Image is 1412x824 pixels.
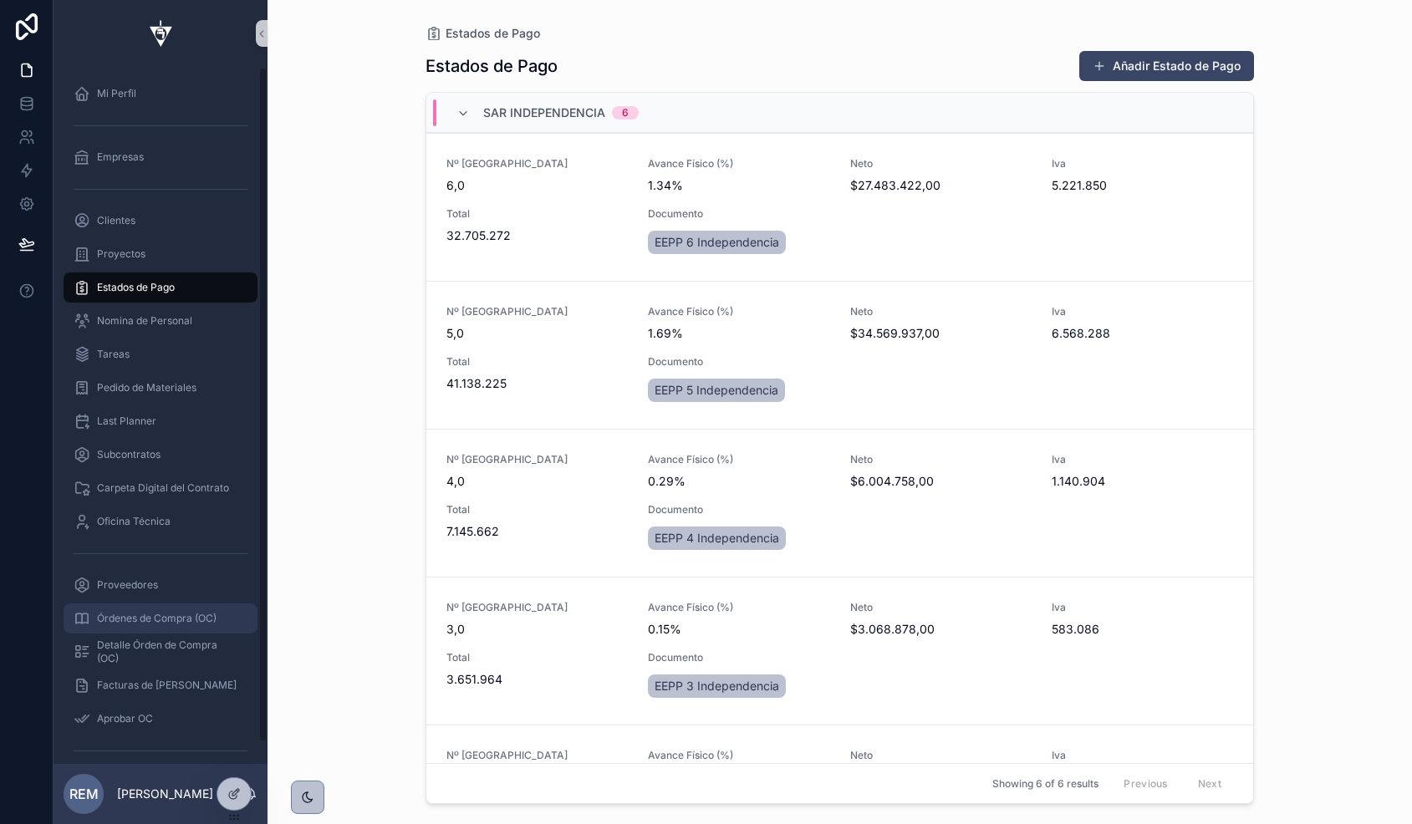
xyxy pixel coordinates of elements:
span: EEPP 5 Independencia [655,382,778,399]
span: Nº [GEOGRAPHIC_DATA] [446,453,628,466]
div: 6 [622,106,629,120]
span: Estados de Pago [446,25,540,42]
span: 7.145.662 [446,523,628,540]
a: Proyectos [64,239,257,269]
span: Iva [1052,453,1233,466]
span: 1.140.904 [1052,473,1233,490]
span: Documento [648,207,829,221]
a: Clientes [64,206,257,236]
span: 0.15% [648,621,829,638]
span: REM [69,784,99,804]
span: $6.004.758,00 [850,473,1032,490]
span: Avance Físico (%) [648,157,829,170]
span: Showing 6 of 6 results [992,777,1099,791]
a: Nº [GEOGRAPHIC_DATA]3,0Avance Físico (%)0.15%Neto$3.068.878,00Iva583.086Total3.651.964DocumentoEE... [426,577,1253,725]
span: Detalle Órden de Compra (OC) [97,638,241,665]
span: Neto [850,749,1032,762]
span: Subcontratos [97,448,161,461]
span: 3.651.964 [446,671,628,688]
a: Mi Perfil [64,79,257,109]
span: Avance Físico (%) [648,749,829,762]
span: Pedido de Materiales [97,381,196,394]
span: 32.705.272 [446,227,628,244]
span: Neto [850,305,1032,318]
a: Estados de Pago [64,272,257,303]
span: Nº [GEOGRAPHIC_DATA] [446,157,628,170]
a: Empresas [64,142,257,172]
a: Detalle Órden de Compra (OC) [64,637,257,667]
span: Proyectos [97,247,145,261]
span: Neto [850,453,1032,466]
span: Clientes [97,214,135,227]
a: Tareas [64,339,257,369]
span: Nomina de Personal [97,314,192,328]
span: Documento [648,355,829,369]
span: Órdenes de Compra (OC) [97,612,217,625]
p: [PERSON_NAME] [117,786,213,802]
span: 41.138.225 [446,375,628,392]
span: Carpeta Digital del Contrato [97,481,229,495]
span: $34.569.937,00 [850,325,1032,342]
button: Añadir Estado de Pago [1079,51,1254,81]
a: Last Planner [64,406,257,436]
a: Carpeta Digital del Contrato [64,473,257,503]
span: Iva [1052,305,1233,318]
a: EEPP 4 Independencia [648,526,786,550]
a: Órdenes de Compra (OC) [64,603,257,633]
span: $27.483.422,00 [850,177,1032,194]
span: Total [446,651,628,664]
span: 5,0 [446,325,628,342]
span: 4,0 [446,473,628,490]
span: $3.068.878,00 [850,621,1032,638]
span: Documento [648,651,829,664]
span: Nº [GEOGRAPHIC_DATA] [446,601,628,614]
a: Nº [GEOGRAPHIC_DATA]5,0Avance Físico (%)1.69%Neto$34.569.937,00Iva6.568.288Total41.138.225Documen... [426,281,1253,429]
span: Facturas de [PERSON_NAME] [97,679,237,692]
img: App logo [140,20,181,47]
a: Nº [GEOGRAPHIC_DATA]4,0Avance Físico (%)0.29%Neto$6.004.758,00Iva1.140.904Total7.145.662Documento... [426,429,1253,577]
a: Aprobar OC [64,704,257,734]
span: Neto [850,601,1032,614]
span: Avance Físico (%) [648,453,829,466]
span: Tareas [97,348,130,361]
a: Proveedores [64,570,257,600]
a: Facturas de [PERSON_NAME] [64,670,257,700]
span: EEPP 6 Independencia [655,234,779,251]
span: Mi Perfil [97,87,136,100]
span: Avance Físico (%) [648,601,829,614]
span: 583.086 [1052,621,1233,638]
span: Total [446,355,628,369]
span: Empresas [97,150,144,164]
span: Documento [648,503,829,516]
a: Pedido de Materiales [64,373,257,403]
span: 1.34% [648,177,829,194]
span: Neto [850,157,1032,170]
span: 3,0 [446,621,628,638]
a: Oficina Técnica [64,506,257,537]
a: Estados de Pago [426,25,540,42]
span: Avance Físico (%) [648,305,829,318]
span: EEPP 3 Independencia [655,678,779,694]
span: Iva [1052,157,1233,170]
div: scrollable content [54,67,268,764]
span: 0.29% [648,473,829,490]
span: Aprobar OC [97,712,153,725]
span: 1.69% [648,325,829,342]
span: Proveedores [97,578,158,592]
span: EEPP 4 Independencia [655,530,779,547]
span: Total [446,207,628,221]
span: Total [446,503,628,516]
span: Last Planner [97,415,156,428]
span: Nº [GEOGRAPHIC_DATA] [446,305,628,318]
span: Sar Independencia [483,104,605,121]
a: Subcontratos [64,440,257,470]
a: EEPP 3 Independencia [648,674,786,698]
span: Oficina Técnica [97,515,171,528]
a: EEPP 5 Independencia [648,379,785,402]
span: 5.221.850 [1052,177,1233,194]
span: Iva [1052,749,1233,762]
h1: Estados de Pago [426,54,558,78]
span: Iva [1052,601,1233,614]
span: 6,0 [446,177,628,194]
